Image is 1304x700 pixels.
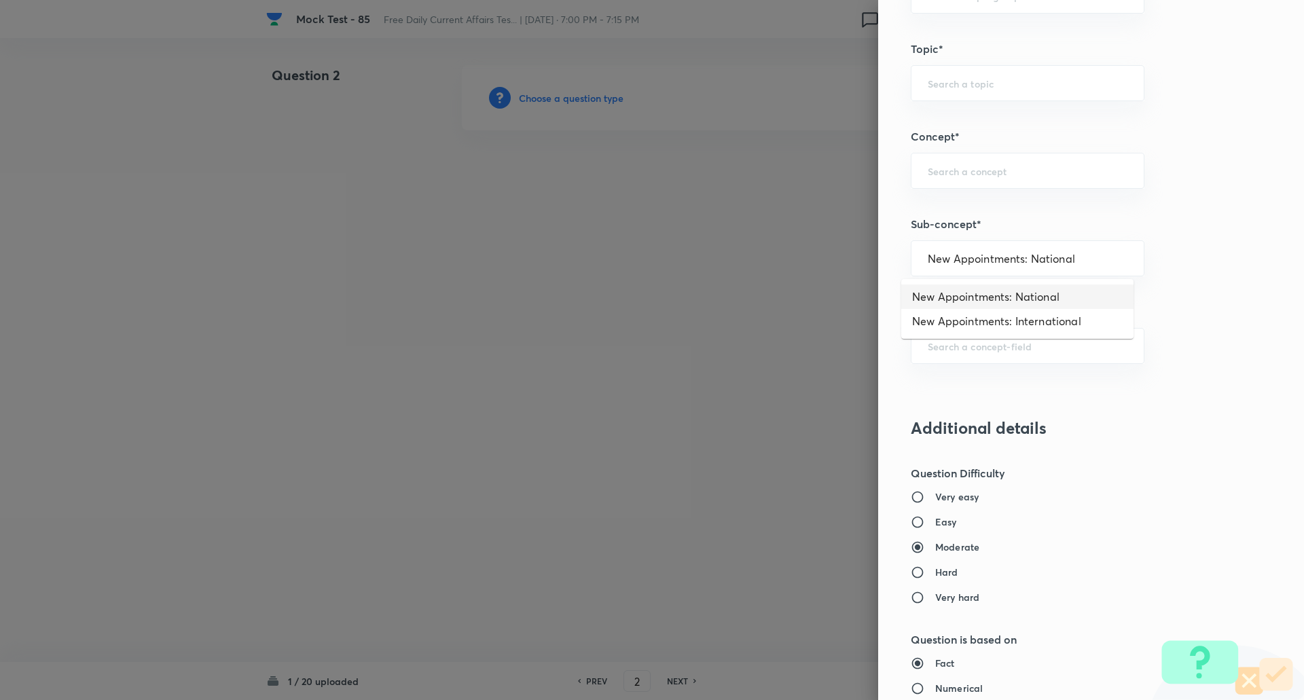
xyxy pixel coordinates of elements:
input: Search a concept [928,164,1127,177]
h5: Question Difficulty [911,465,1226,481]
h6: Easy [935,515,957,529]
li: New Appointments: International [901,309,1134,333]
input: Search a concept-field [928,339,1127,352]
h3: Additional details [911,418,1226,438]
input: Search a sub-concept [928,252,1127,265]
h6: Very easy [935,490,979,504]
h5: Question is based on [911,631,1226,648]
h5: Sub-concept* [911,216,1226,232]
h6: Very hard [935,590,979,604]
h5: Topic* [911,41,1226,57]
h6: Fact [935,656,955,670]
button: Open [1136,82,1139,85]
h5: Concept* [911,128,1226,145]
button: Open [1136,170,1139,172]
button: Close [1136,257,1139,260]
h6: Numerical [935,681,983,695]
li: New Appointments: National [901,284,1134,309]
h6: Hard [935,565,958,579]
input: Search a topic [928,77,1127,90]
button: Open [1136,345,1139,348]
h6: Moderate [935,540,979,554]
